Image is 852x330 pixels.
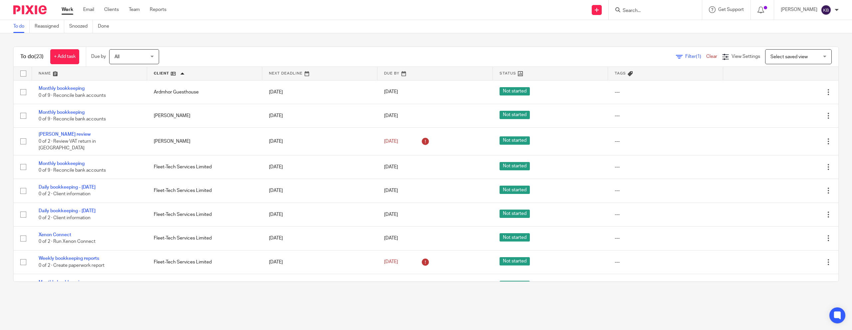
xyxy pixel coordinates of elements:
a: [PERSON_NAME] review [39,132,91,137]
div: --- [615,164,717,170]
a: Weekly bookkeeping reports [39,256,99,261]
a: Reports [150,6,166,13]
td: Fleet-Tech Services Limited [147,203,262,226]
a: + Add task [50,49,79,64]
span: Not started [500,281,530,289]
input: Search [622,8,682,14]
span: 0 of 2 · Run Xenon Connect [39,239,96,244]
span: All [114,55,119,59]
a: Snoozed [69,20,93,33]
div: --- [615,235,717,242]
p: Due by [91,53,106,60]
td: [DATE] [262,250,377,274]
td: Fleet-Tech Services Limited [147,227,262,250]
div: --- [615,138,717,145]
a: Clear [706,54,717,59]
td: Fleet-Tech Services Limited [147,155,262,179]
span: [DATE] [384,139,398,144]
a: Done [98,20,114,33]
span: 0 of 9 · Reconcile bank accounts [39,168,106,173]
td: Fleet-Tech Services Limited [147,179,262,203]
span: [DATE] [384,113,398,118]
td: [DATE] [262,179,377,203]
span: Select saved view [770,55,808,59]
td: [DATE] [262,274,377,297]
a: Clients [104,6,119,13]
span: [DATE] [384,212,398,217]
a: Monthly bookkeeping [39,86,85,91]
span: Not started [500,210,530,218]
div: --- [615,89,717,95]
td: [PERSON_NAME] [147,104,262,127]
a: Daily bookkeeping - [DATE] [39,209,96,213]
td: Kintail Salmon Ltd [147,274,262,297]
span: Not started [500,111,530,119]
span: 0 of 9 · Reconcile bank accounts [39,117,106,121]
div: --- [615,112,717,119]
a: Monthly bookkeeping [39,161,85,166]
p: [PERSON_NAME] [781,6,817,13]
img: svg%3E [821,5,831,15]
a: Team [129,6,140,13]
a: Work [62,6,73,13]
span: 0 of 2 · Review VAT return in [GEOGRAPHIC_DATA] [39,139,96,151]
a: Xenon Connect [39,233,71,237]
a: To do [13,20,30,33]
a: Daily bookkeeping - [DATE] [39,185,96,190]
div: --- [615,259,717,265]
td: Fleet-Tech Services Limited [147,250,262,274]
span: [DATE] [384,236,398,241]
span: [DATE] [384,260,398,264]
h1: To do [20,53,44,60]
span: 0 of 2 · Client information [39,216,91,220]
span: 0 of 2 · Client information [39,192,91,197]
td: [DATE] [262,155,377,179]
span: Not started [500,87,530,95]
td: [DATE] [262,104,377,127]
td: [DATE] [262,203,377,226]
td: [DATE] [262,80,377,104]
div: --- [615,187,717,194]
td: [DATE] [262,128,377,155]
a: Reassigned [35,20,64,33]
span: [DATE] [384,90,398,94]
span: Not started [500,162,530,170]
span: Tags [615,72,626,75]
span: Filter [685,54,706,59]
span: (23) [34,54,44,59]
span: Get Support [718,7,744,12]
span: 0 of 9 · Reconcile bank accounts [39,93,106,98]
td: Ardmhor Guesthouse [147,80,262,104]
td: [PERSON_NAME] [147,128,262,155]
span: Not started [500,186,530,194]
a: Monthly bookkeeping [39,110,85,115]
td: [DATE] [262,227,377,250]
a: Monthly bookkeeping [39,280,85,285]
span: (1) [696,54,701,59]
span: Not started [500,257,530,265]
span: [DATE] [384,165,398,169]
span: 0 of 2 · Create paperwork report [39,263,105,268]
span: View Settings [732,54,760,59]
span: [DATE] [384,188,398,193]
img: Pixie [13,5,47,14]
div: --- [615,211,717,218]
span: Not started [500,136,530,145]
a: Email [83,6,94,13]
span: Not started [500,233,530,242]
